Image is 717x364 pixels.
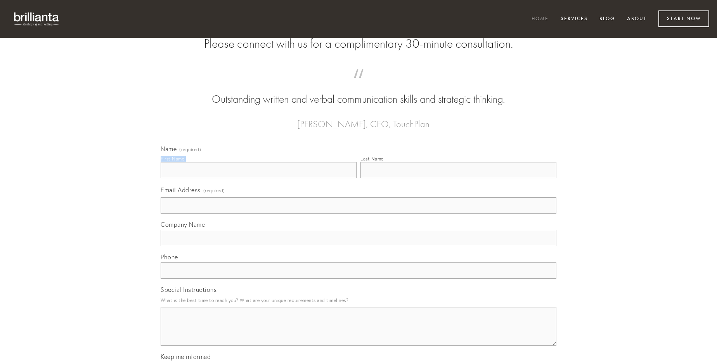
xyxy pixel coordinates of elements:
[161,186,201,194] span: Email Address
[594,13,620,26] a: Blog
[360,156,384,162] div: Last Name
[526,13,554,26] a: Home
[8,8,66,30] img: brillianta - research, strategy, marketing
[161,36,556,51] h2: Please connect with us for a complimentary 30-minute consultation.
[658,10,709,27] a: Start Now
[173,77,544,92] span: “
[161,295,556,305] p: What is the best time to reach you? What are your unique requirements and timelines?
[173,77,544,107] blockquote: Outstanding written and verbal communication skills and strategic thinking.
[179,147,201,152] span: (required)
[622,13,652,26] a: About
[161,253,178,261] span: Phone
[161,156,184,162] div: First Name
[161,145,177,153] span: Name
[161,221,205,228] span: Company Name
[203,185,225,196] span: (required)
[161,286,216,293] span: Special Instructions
[173,107,544,132] figcaption: — [PERSON_NAME], CEO, TouchPlan
[556,13,593,26] a: Services
[161,353,211,361] span: Keep me informed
